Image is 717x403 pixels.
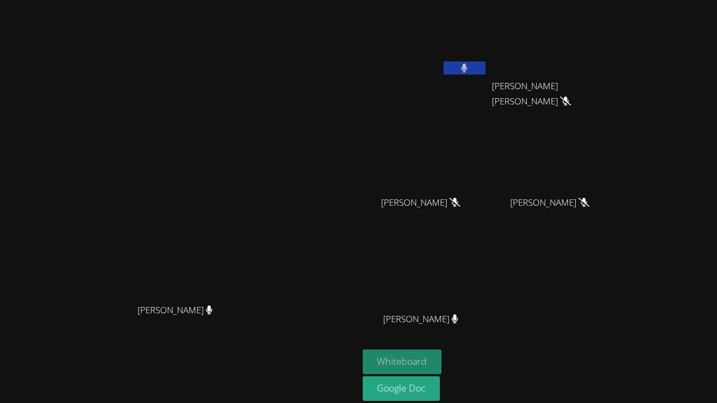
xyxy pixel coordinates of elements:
span: [PERSON_NAME] [PERSON_NAME] [492,79,608,109]
button: Whiteboard [363,349,442,374]
span: [PERSON_NAME] [510,195,589,210]
span: [PERSON_NAME] [138,303,213,318]
span: [PERSON_NAME] [383,312,458,327]
span: [PERSON_NAME] [381,195,460,210]
a: Google Doc [363,376,440,401]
